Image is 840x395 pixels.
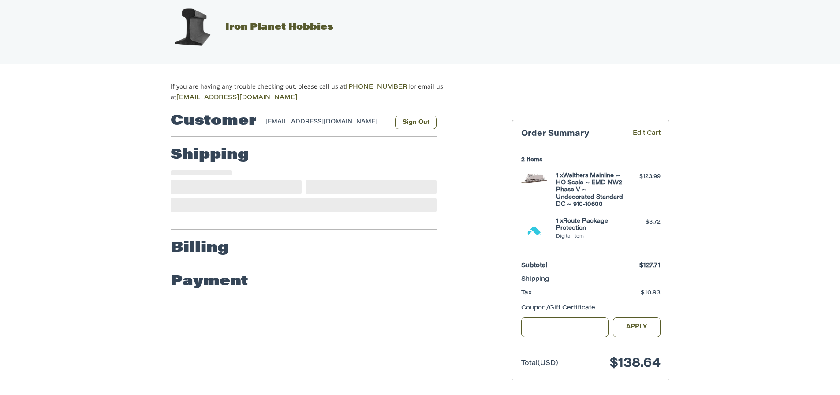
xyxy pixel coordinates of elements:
a: [PHONE_NUMBER] [346,84,410,90]
input: Gift Certificate or Coupon Code [521,317,609,337]
button: Apply [613,317,661,337]
div: $123.99 [626,172,661,181]
a: Iron Planet Hobbies [161,23,333,32]
span: $138.64 [610,357,661,370]
p: If you are having any trouble checking out, please call us at or email us at [171,82,471,103]
img: Iron Planet Hobbies [170,5,214,49]
a: Edit Cart [620,129,661,139]
h4: 1 x Route Package Protection [556,218,623,232]
li: Digital Item [556,233,623,241]
span: Tax [521,290,532,296]
span: Iron Planet Hobbies [225,23,333,32]
div: $3.72 [626,218,661,227]
h2: Customer [171,112,257,130]
h2: Shipping [171,146,249,164]
h2: Payment [171,273,248,291]
span: $127.71 [639,263,661,269]
h3: 2 Items [521,157,661,164]
h4: 1 x Walthers Mainline ~ HO Scale ~ EMD NW2 Phase V ~ Undecorated Standard DC ~ 910-10600 [556,172,623,208]
a: [EMAIL_ADDRESS][DOMAIN_NAME] [176,95,298,101]
div: [EMAIL_ADDRESS][DOMAIN_NAME] [265,118,387,129]
h2: Billing [171,239,228,257]
span: -- [655,276,661,283]
button: Sign Out [395,116,437,129]
div: Coupon/Gift Certificate [521,304,661,313]
span: Total (USD) [521,360,558,367]
span: Shipping [521,276,549,283]
span: $10.93 [641,290,661,296]
h3: Order Summary [521,129,620,139]
span: Subtotal [521,263,548,269]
